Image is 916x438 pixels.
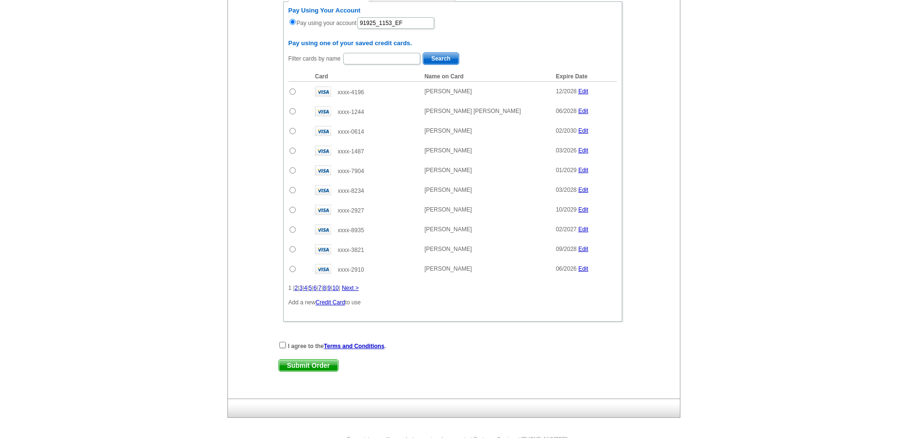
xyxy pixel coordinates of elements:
span: 06/2028 [556,108,577,114]
span: Submit Order [279,360,338,371]
a: 2 [295,285,298,291]
img: visa.gif [315,126,331,136]
span: 01/2029 [556,167,577,174]
span: 03/2028 [556,187,577,193]
span: 10/2029 [556,206,577,213]
span: Search [423,53,459,64]
span: [PERSON_NAME] [425,206,472,213]
th: Expire Date [551,72,617,82]
span: xxxx-8234 [338,188,364,194]
a: Edit [578,88,589,95]
p: Add a new to use [289,298,617,307]
span: 02/2030 [556,127,577,134]
a: 4 [304,285,307,291]
a: Edit [578,226,589,233]
span: xxxx-2910 [338,266,364,273]
span: 09/2028 [556,246,577,252]
h6: Pay using one of your saved credit cards. [289,39,617,47]
img: visa.gif [315,205,331,215]
a: 7 [318,285,322,291]
a: 5 [309,285,312,291]
div: Pay using your account [289,7,617,30]
img: visa.gif [315,225,331,235]
a: Edit [578,127,589,134]
img: visa.gif [315,264,331,274]
span: [PERSON_NAME] [425,147,472,154]
a: Terms and Conditions [324,343,385,350]
iframe: LiveChat chat widget [724,214,916,438]
img: visa.gif [315,146,331,156]
span: [PERSON_NAME] [425,246,472,252]
a: 6 [314,285,317,291]
a: 3 [299,285,302,291]
button: Search [423,52,459,65]
span: [PERSON_NAME] [425,127,472,134]
span: xxxx-4196 [338,89,364,96]
span: 06/2026 [556,265,577,272]
span: xxxx-1244 [338,109,364,115]
a: Edit [578,108,589,114]
div: 1 | | | | | | | | | | [289,284,617,292]
th: Card [310,72,420,82]
a: 9 [327,285,331,291]
span: [PERSON_NAME] [PERSON_NAME] [425,108,521,114]
a: Edit [578,167,589,174]
span: 03/2026 [556,147,577,154]
strong: I agree to the . [288,343,386,350]
th: Name on Card [420,72,551,82]
input: PO #: [357,17,434,29]
a: Edit [578,265,589,272]
a: 8 [323,285,326,291]
span: [PERSON_NAME] [425,226,472,233]
img: visa.gif [315,244,331,254]
span: 02/2027 [556,226,577,233]
a: Edit [578,187,589,193]
a: Edit [578,246,589,252]
span: xxxx-2927 [338,207,364,214]
span: xxxx-7904 [338,168,364,175]
a: Edit [578,206,589,213]
label: Filter cards by name [289,54,341,63]
a: Edit [578,147,589,154]
span: xxxx-8935 [338,227,364,234]
span: xxxx-0614 [338,128,364,135]
span: [PERSON_NAME] [425,167,472,174]
span: [PERSON_NAME] [425,88,472,95]
h6: Pay Using Your Account [289,7,617,14]
img: visa.gif [315,106,331,116]
span: 12/2028 [556,88,577,95]
a: Credit Card [315,299,345,306]
img: visa.gif [315,185,331,195]
a: 10 [332,285,339,291]
span: [PERSON_NAME] [425,265,472,272]
span: [PERSON_NAME] [425,187,472,193]
img: visa.gif [315,165,331,175]
span: xxxx-3821 [338,247,364,253]
img: visa.gif [315,87,331,97]
span: xxxx-1487 [338,148,364,155]
a: Next > [342,285,359,291]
